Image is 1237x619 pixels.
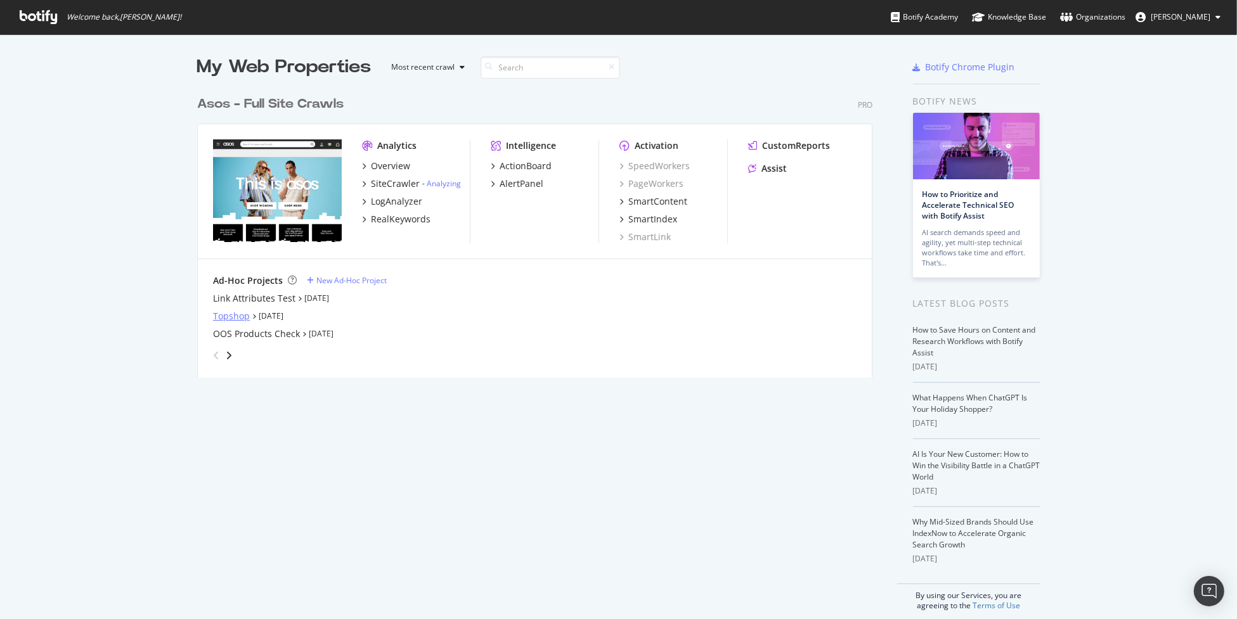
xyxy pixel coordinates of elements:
a: Analyzing [427,178,461,189]
a: What Happens When ChatGPT Is Your Holiday Shopper? [913,392,1028,414]
div: [DATE] [913,553,1040,565]
div: AI search demands speed and agility, yet multi-step technical workflows take time and effort. Tha... [923,227,1030,268]
span: Welcome back, [PERSON_NAME] ! [67,12,181,22]
div: - [422,178,461,189]
img: www.asos.com [213,139,342,242]
a: ActionBoard [491,160,552,172]
div: Knowledge Base [972,11,1046,23]
div: Assist [761,162,787,175]
div: Latest Blog Posts [913,297,1040,310]
div: SmartIndex [628,213,677,226]
div: angle-left [208,345,224,366]
a: [DATE] [304,293,329,303]
div: New Ad-Hoc Project [316,275,387,286]
div: Ad-Hoc Projects [213,274,283,287]
a: SiteCrawler- Analyzing [362,177,461,190]
div: By using our Services, you are agreeing to the [897,584,1040,611]
a: SmartIndex [619,213,677,226]
div: Botify news [913,94,1040,108]
a: How to Prioritize and Accelerate Technical SEO with Botify Assist [923,189,1014,221]
a: Terms of Use [973,600,1020,611]
a: [DATE] [259,310,283,321]
a: New Ad-Hoc Project [307,275,387,286]
img: How to Prioritize and Accelerate Technical SEO with Botify Assist [913,113,1040,179]
a: Botify Chrome Plugin [913,61,1015,73]
a: Topshop [213,310,250,322]
div: grid [197,80,883,378]
a: SmartLink [619,231,671,243]
div: LogAnalyzer [371,195,422,208]
a: Overview [362,160,410,172]
div: Open Intercom Messenger [1194,576,1224,606]
div: Botify Chrome Plugin [926,61,1015,73]
button: [PERSON_NAME] [1125,7,1231,27]
div: Pro [858,99,872,110]
div: Botify Academy [891,11,958,23]
div: Overview [371,160,410,172]
div: [DATE] [913,361,1040,373]
a: SpeedWorkers [619,160,690,172]
a: AI Is Your New Customer: How to Win the Visibility Battle in a ChatGPT World [913,449,1040,482]
div: CustomReports [762,139,830,152]
a: PageWorkers [619,177,683,190]
div: ActionBoard [500,160,552,172]
div: [DATE] [913,485,1040,497]
a: [DATE] [309,328,334,339]
span: Richard Lawther [1151,11,1210,22]
div: Most recent crawl [392,63,455,71]
a: Why Mid-Sized Brands Should Use IndexNow to Accelerate Organic Search Growth [913,516,1034,550]
div: RealKeywords [371,213,431,226]
a: Asos - Full Site Crawls [197,95,349,113]
div: SmartContent [628,195,687,208]
div: SiteCrawler [371,177,420,190]
a: Link Attributes Test [213,292,295,305]
a: OOS Products Check [213,328,300,340]
div: AlertPanel [500,177,543,190]
div: Organizations [1060,11,1125,23]
input: Search [481,56,620,79]
a: Assist [748,162,787,175]
div: Intelligence [506,139,556,152]
a: SmartContent [619,195,687,208]
div: angle-right [224,349,233,362]
div: [DATE] [913,418,1040,429]
div: Asos - Full Site Crawls [197,95,344,113]
div: My Web Properties [197,54,372,80]
button: Most recent crawl [382,57,470,77]
a: LogAnalyzer [362,195,422,208]
a: RealKeywords [362,213,431,226]
a: How to Save Hours on Content and Research Workflows with Botify Assist [913,324,1036,358]
div: Analytics [377,139,417,152]
div: Activation [635,139,678,152]
a: AlertPanel [491,177,543,190]
a: CustomReports [748,139,830,152]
